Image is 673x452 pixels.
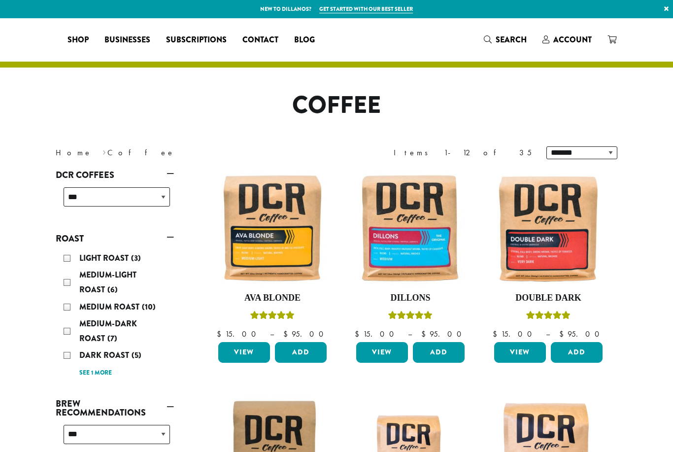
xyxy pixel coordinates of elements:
[48,91,625,120] h1: Coffee
[79,318,137,344] span: Medium-Dark Roast
[355,329,363,339] span: $
[217,329,225,339] span: $
[553,34,592,45] span: Account
[218,342,270,363] a: View
[496,34,527,45] span: Search
[546,329,550,339] span: –
[526,310,571,324] div: Rated 4.50 out of 5
[421,329,430,339] span: $
[294,34,315,46] span: Blog
[131,252,141,264] span: (3)
[283,329,328,339] bdi: 95.00
[492,172,605,285] img: Double-Dark-12oz-300x300.jpg
[79,368,112,378] a: See 1 more
[132,349,141,361] span: (5)
[275,342,327,363] button: Add
[217,329,261,339] bdi: 15.00
[356,342,408,363] a: View
[283,329,292,339] span: $
[492,172,605,338] a: Double DarkRated 4.50 out of 5
[250,310,295,324] div: Rated 5.00 out of 5
[559,329,604,339] bdi: 95.00
[476,32,535,48] a: Search
[216,172,329,338] a: Ava BlondeRated 5.00 out of 5
[79,252,131,264] span: Light Roast
[107,333,117,344] span: (7)
[319,5,413,13] a: Get started with our best seller
[354,293,467,304] h4: Dillons
[79,349,132,361] span: Dark Roast
[270,329,274,339] span: –
[104,34,150,46] span: Businesses
[79,269,136,295] span: Medium-Light Roast
[60,32,97,48] a: Shop
[551,342,603,363] button: Add
[142,301,156,313] span: (10)
[394,147,532,159] div: Items 1-12 of 35
[559,329,568,339] span: $
[493,329,501,339] span: $
[67,34,89,46] span: Shop
[421,329,466,339] bdi: 95.00
[216,172,329,285] img: Ava-Blonde-12oz-1-300x300.jpg
[354,172,467,285] img: Dillons-12oz-300x300.jpg
[493,329,537,339] bdi: 15.00
[408,329,412,339] span: –
[166,34,227,46] span: Subscriptions
[56,183,174,218] div: DCR Coffees
[56,230,174,247] a: Roast
[56,147,322,159] nav: Breadcrumb
[56,167,174,183] a: DCR Coffees
[56,147,92,158] a: Home
[354,172,467,338] a: DillonsRated 5.00 out of 5
[216,293,329,304] h4: Ava Blonde
[413,342,465,363] button: Add
[79,301,142,313] span: Medium Roast
[107,284,118,295] span: (6)
[388,310,433,324] div: Rated 5.00 out of 5
[492,293,605,304] h4: Double Dark
[355,329,399,339] bdi: 15.00
[56,247,174,383] div: Roast
[494,342,546,363] a: View
[242,34,278,46] span: Contact
[56,395,174,421] a: Brew Recommendations
[102,143,106,159] span: ›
